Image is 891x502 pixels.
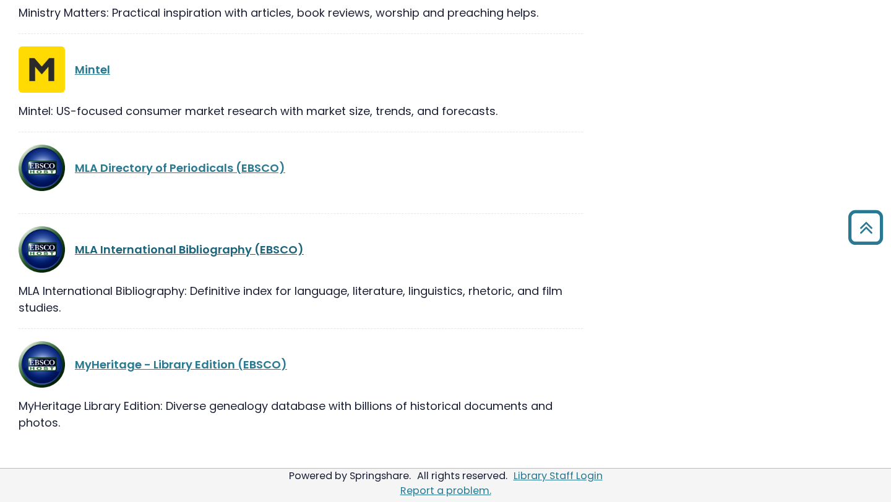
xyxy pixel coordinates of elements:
[514,469,603,483] a: Library Staff Login
[19,4,583,21] div: Ministry Matters: Practical inspiration with articles, book reviews, worship and preaching helps.
[75,357,287,372] a: MyHeritage - Library Edition (EBSCO)
[75,242,304,257] a: MLA International Bibliography (EBSCO)
[400,483,491,498] a: Report a problem.
[287,469,413,483] div: Powered by Springshare.
[75,160,285,176] a: MLA Directory of Periodicals (EBSCO)
[19,283,583,316] div: MLA International Bibliography: Definitive index for language, literature, linguistics, rhetoric,...
[19,398,583,431] div: MyHeritage Library Edition: Diverse genealogy database with billions of historical documents and ...
[843,216,888,239] a: Back to Top
[19,103,583,119] div: Mintel: US-focused consumer market research with market size, trends, and forecasts.
[75,62,110,77] a: Mintel
[415,469,509,483] div: All rights reserved.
